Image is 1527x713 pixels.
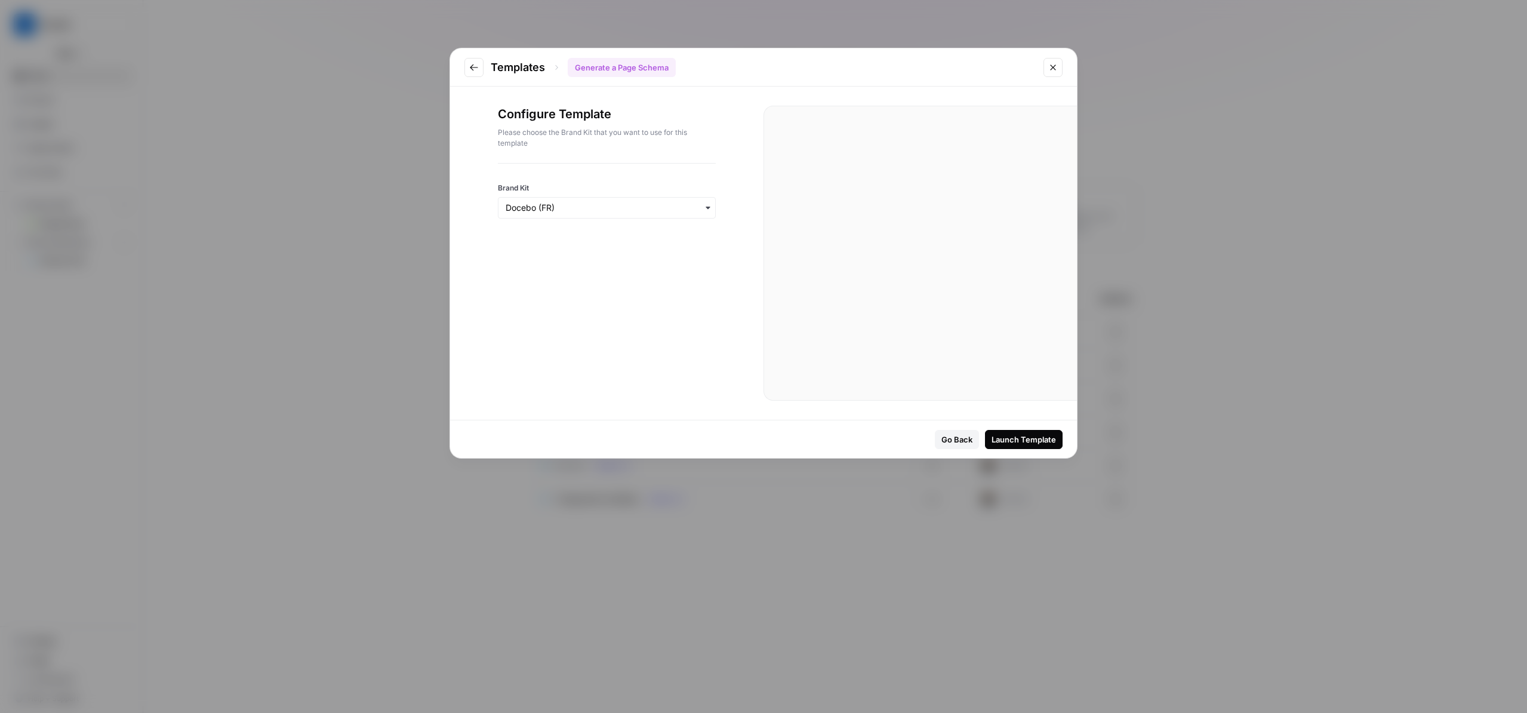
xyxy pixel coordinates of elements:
button: Go to previous step [464,58,484,77]
div: Go Back [941,434,972,445]
p: Please choose the Brand Kit that you want to use for this template [498,127,716,149]
div: Generate a Page Schema [568,58,676,77]
button: Close modal [1043,58,1063,77]
button: Launch Template [985,430,1063,449]
label: Brand Kit [498,183,716,193]
button: Go Back [935,430,979,449]
div: Configure Template [498,106,716,163]
div: Launch Template [992,434,1056,445]
div: Templates [491,58,676,77]
input: Docebo (FR) [506,202,708,214]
